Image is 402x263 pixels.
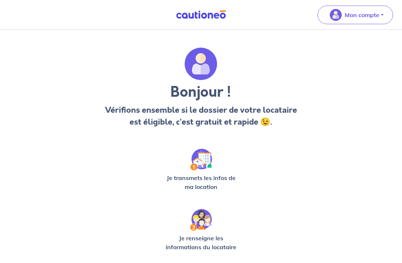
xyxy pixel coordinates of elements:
[162,234,240,251] p: Je renseigne les informations du locataire
[185,48,217,80] img: archivate
[190,209,212,231] img: /static/c0a346edaed446bb123850d2d04ad552/Step-2.svg
[173,10,229,19] img: Cautioneo
[162,173,240,191] p: Je transmets les infos de ma location
[103,104,299,128] p: Vérifions ensemble si le dossier de votre locataire est éligible, c’est gratuit et rapide 😉.
[103,83,299,101] h3: Bonjour !
[318,6,393,24] button: illu_account_valid_menu.svgMon compte
[330,9,342,21] img: illu_account_valid_menu.svg
[190,149,212,170] img: /static/90a569abe86eec82015bcaae536bd8e6/Step-1.svg
[345,10,379,19] p: Mon compte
